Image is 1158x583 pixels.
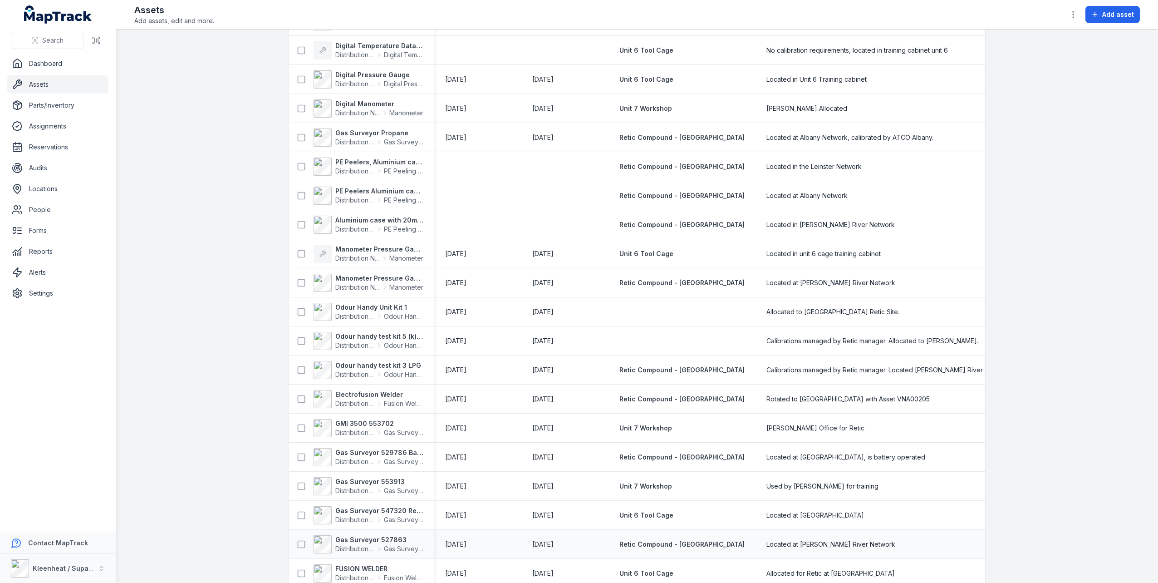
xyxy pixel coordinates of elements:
[384,457,423,466] span: Gas Surveyor
[445,336,466,346] time: 26/06/2024, 12:00:00 am
[314,187,423,205] a: PE Peelers Aluminium case, 20mm, 40mm, 63mm, 110mm peelersDistribution Networks EquipmentPE Peeli...
[619,540,745,549] a: Retic Compound - [GEOGRAPHIC_DATA]
[532,366,554,374] span: [DATE]
[532,307,554,316] time: 28/02/2026, 12:00:00 am
[445,75,466,83] span: [DATE]
[314,41,423,59] a: Digital Temperature Data LoggerDistribution Networks EquipmentDigital Temperature Data Logger
[335,216,423,225] strong: Aluminium case with 20mm, 40mm, 63mm and 110mm turbo peelers
[619,511,673,519] span: Unit 6 Tool Cage
[384,370,423,379] span: Odour Handy Kit
[7,96,108,114] a: Parts/Inventory
[766,249,881,258] span: Located in unit 6 cage training cabinet
[619,482,672,491] a: Unit 7 Workshop
[445,133,466,142] time: 16/06/2025, 12:00:00 am
[766,162,862,171] span: Located in the Leinster Network
[445,308,466,316] span: [DATE]
[7,222,108,240] a: Forms
[532,569,554,577] span: [DATE]
[384,515,423,524] span: Gas Surveyor
[766,540,895,549] span: Located at [PERSON_NAME] River Network
[619,453,745,461] span: Retic Compound - [GEOGRAPHIC_DATA]
[335,79,375,89] span: Distribution Networks Equipment
[335,544,375,553] span: Distribution Networks Equipment
[619,133,745,141] span: Retic Compound - [GEOGRAPHIC_DATA]
[384,399,423,408] span: Fusion Welder
[335,477,423,486] strong: Gas Surveyor 553913
[7,75,108,94] a: Assets
[7,138,108,156] a: Reservations
[532,453,554,462] time: 20/08/2026, 12:00:00 am
[384,573,423,583] span: Fusion Welder
[619,540,745,548] span: Retic Compound - [GEOGRAPHIC_DATA]
[445,482,466,490] span: [DATE]
[314,70,423,89] a: Digital Pressure GaugeDistribution Networks EquipmentDigital Pressure Gauge
[532,453,554,461] span: [DATE]
[532,249,554,258] time: 28/07/2026, 12:00:00 am
[335,361,423,370] strong: Odour handy test kit 3 LPG
[766,511,864,520] span: Located at [GEOGRAPHIC_DATA]
[335,158,423,167] strong: PE Peelers, Aluminium case, 20mm, 40mm, 63mm, and 110mm peelers
[532,133,554,142] time: 16/12/2025, 12:00:00 am
[532,133,554,141] span: [DATE]
[335,457,375,466] span: Distribution Networks Equipment
[445,395,466,404] time: 17/01/2025, 12:00:00 am
[134,4,214,16] h2: Assets
[335,303,423,312] strong: Odour Handy Unit Kit 1
[619,75,673,84] a: Unit 6 Tool Cage
[445,453,466,461] span: [DATE]
[314,128,423,147] a: Gas Surveyor PropaneDistribution Networks EquipmentGas Surveyor
[619,250,673,257] span: Unit 6 Tool Cage
[7,242,108,261] a: Reports
[532,337,554,345] span: [DATE]
[445,424,466,433] time: 16/10/2024, 12:00:00 am
[384,544,423,553] span: Gas Surveyor
[314,477,423,495] a: Gas Surveyor 553913Distribution Networks EquipmentGas Surveyor
[532,250,554,257] span: [DATE]
[335,428,375,437] span: Distribution Networks Equipment
[7,180,108,198] a: Locations
[314,216,423,234] a: Aluminium case with 20mm, 40mm, 63mm and 110mm turbo peelersDistribution Networks EquipmentPE Pee...
[619,133,745,142] a: Retic Compound - [GEOGRAPHIC_DATA]
[335,138,375,147] span: Distribution Networks Equipment
[619,46,673,55] a: Unit 6 Tool Cage
[335,254,380,263] span: Distribution Networks Equipment
[619,163,745,170] span: Retic Compound - [GEOGRAPHIC_DATA]
[42,36,64,45] span: Search
[335,196,375,205] span: Distribution Networks Equipment
[766,191,848,200] span: Located at Albany Network
[619,220,745,229] a: Retic Compound - [GEOGRAPHIC_DATA]
[335,399,375,408] span: Distribution Networks Equipment
[445,75,466,84] time: 26/11/2024, 12:00:00 am
[532,336,554,346] time: 26/06/2025, 12:00:00 am
[532,569,554,578] time: 13/06/2026, 12:00:00 am
[314,303,423,321] a: Odour Handy Unit Kit 1Distribution Networks EquipmentOdour Handy Kit
[766,104,847,113] span: [PERSON_NAME] Allocated
[619,104,672,113] a: Unit 7 Workshop
[389,254,423,263] span: Manometer
[384,312,423,321] span: Odour Handy Kit
[24,5,92,24] a: MapTrack
[766,220,895,229] span: Located in [PERSON_NAME] River Network
[532,75,554,84] time: 26/11/2025, 12:00:00 am
[532,511,554,519] span: [DATE]
[1085,6,1140,23] button: Add asset
[335,535,423,544] strong: Gas Surveyor 527863
[335,41,423,50] strong: Digital Temperature Data Logger
[384,167,423,176] span: PE Peeling kits
[445,133,466,141] span: [DATE]
[766,46,948,55] span: No calibration requirements, located in training cabinet unit 6
[766,395,930,404] span: Rotated to [GEOGRAPHIC_DATA] with Asset VNA00205
[619,569,673,577] span: Unit 6 Tool Cage
[335,486,375,495] span: Distribution Networks Equipment
[314,390,423,408] a: Electrofusion WelderDistribution Networks EquipmentFusion Welder
[7,284,108,302] a: Settings
[766,278,895,287] span: Located at [PERSON_NAME] River Network
[335,167,375,176] span: Distribution Networks Equipment
[445,366,466,374] span: [DATE]
[335,564,423,573] strong: FUSION WELDER
[619,221,745,228] span: Retic Compound - [GEOGRAPHIC_DATA]
[314,419,423,437] a: GMI 3500 553702Distribution Networks EquipmentGas Surveyor
[134,16,214,25] span: Add assets, edit and more.
[619,278,745,287] a: Retic Compound - [GEOGRAPHIC_DATA]
[11,32,84,49] button: Search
